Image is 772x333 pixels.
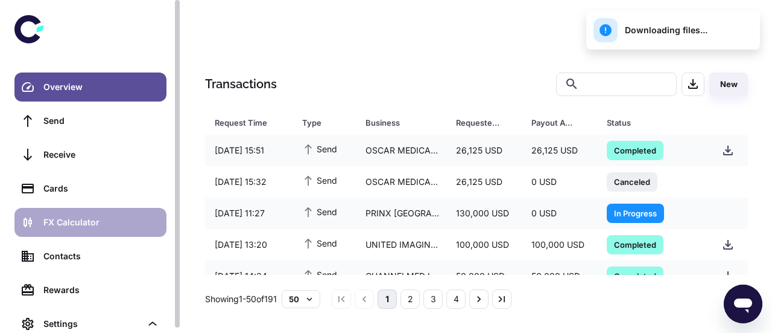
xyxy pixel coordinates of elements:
div: Overview [43,80,159,94]
a: Cards [14,174,166,203]
div: CHANNELMED IMPORT AND EXPORT CORPORATION LIMITED [356,265,446,288]
span: Send [302,142,337,155]
span: Status [607,114,698,131]
div: 50,000 USD [522,265,597,288]
div: [DATE] 15:51 [205,139,293,162]
a: Contacts [14,242,166,271]
div: UNITED IMAGING HEALTHCARE HONG KONG LIMITED [356,233,446,256]
div: [DATE] 15:32 [205,170,293,193]
button: Go to page 4 [446,289,466,309]
div: OSCAR MEDICARE PRIVATE LIMITED [356,170,446,193]
div: [DATE] 13:20 [205,233,293,256]
button: 50 [282,290,320,308]
div: Settings [43,317,141,331]
div: 50,000 USD [446,265,522,288]
button: New [709,73,748,96]
div: 26,125 USD [446,139,522,162]
button: Go to page 3 [423,289,443,309]
span: In Progress [607,207,664,219]
div: Receive [43,148,159,161]
span: Send [302,268,337,281]
button: Go to last page [492,289,511,309]
a: Overview [14,73,166,102]
div: FX Calculator [43,216,159,229]
span: Request Time [215,114,288,131]
span: Type [302,114,351,131]
a: Receive [14,140,166,169]
div: 26,125 USD [522,139,597,162]
a: Rewards [14,276,166,305]
span: Send [302,236,337,250]
span: Completed [607,238,663,250]
span: Canceled [607,175,657,187]
div: Type [302,114,335,131]
div: Cards [43,182,159,195]
div: Payout Amount [531,114,577,131]
span: Send [302,173,337,187]
div: [DATE] 14:34 [205,265,293,288]
button: page 1 [378,289,397,309]
div: Send [43,114,159,128]
div: OSCAR MEDICARE PRIVATE LIMITED [356,139,446,162]
span: Completed [607,270,663,282]
a: FX Calculator [14,208,166,237]
button: Go to next page [469,289,489,309]
div: PRINX [GEOGRAPHIC_DATA] ([GEOGRAPHIC_DATA]) TIRE CO. LTD [356,202,446,225]
span: Send [302,205,337,218]
div: 26,125 USD [446,170,522,193]
a: Send [14,106,166,135]
div: Requested Amount [456,114,501,131]
div: Contacts [43,250,159,263]
nav: pagination navigation [330,289,513,309]
div: Rewards [43,283,159,297]
div: 0 USD [522,170,597,193]
div: Request Time [215,114,272,131]
div: Status [607,114,682,131]
iframe: Button to launch messaging window [724,285,762,323]
div: 130,000 USD [446,202,522,225]
h1: Transactions [205,75,277,93]
span: Payout Amount [531,114,592,131]
div: 100,000 USD [522,233,597,256]
span: Completed [607,144,663,156]
div: 0 USD [522,202,597,225]
div: [DATE] 11:27 [205,202,293,225]
div: 100,000 USD [446,233,522,256]
div: Downloading files... [593,18,707,42]
button: Go to page 2 [400,289,420,309]
p: Showing 1-50 of 191 [205,293,277,306]
span: Requested Amount [456,114,517,131]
